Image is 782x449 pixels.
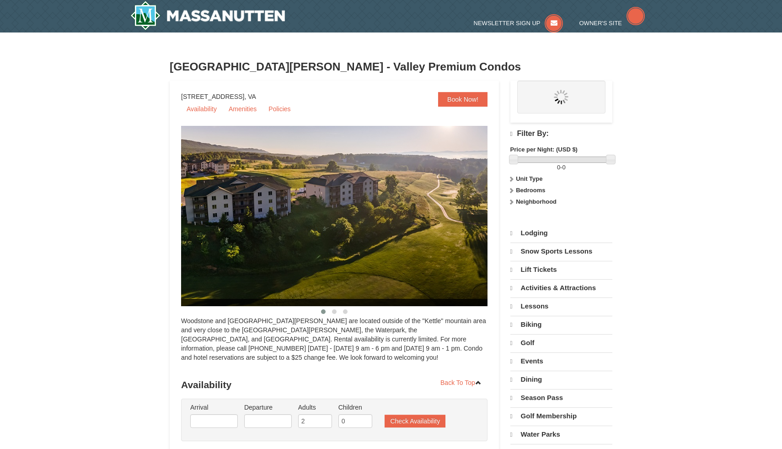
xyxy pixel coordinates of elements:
[385,415,445,427] button: Check Availability
[510,279,612,297] a: Activities & Attractions
[244,403,292,412] label: Departure
[223,102,262,116] a: Amenities
[579,20,622,27] span: Owner's Site
[130,1,285,30] a: Massanutten Resort
[579,20,645,27] a: Owner's Site
[181,102,222,116] a: Availability
[554,90,568,104] img: wait.gif
[298,403,332,412] label: Adults
[434,376,487,389] a: Back To Top
[474,20,541,27] span: Newsletter Sign Up
[557,164,560,171] span: 0
[510,225,612,242] a: Lodging
[510,371,612,388] a: Dining
[181,126,510,306] img: 19219041-4-ec11c166.jpg
[516,175,542,182] strong: Unit Type
[510,316,612,333] a: Biking
[510,163,612,172] label: -
[438,92,487,107] a: Book Now!
[510,261,612,278] a: Lift Tickets
[170,58,612,76] h3: [GEOGRAPHIC_DATA][PERSON_NAME] - Valley Premium Condos
[190,403,238,412] label: Arrival
[510,426,612,443] a: Water Parks
[510,352,612,370] a: Events
[510,389,612,406] a: Season Pass
[510,146,578,153] strong: Price per Night: (USD $)
[562,164,565,171] span: 0
[181,376,487,394] h3: Availability
[130,1,285,30] img: Massanutten Resort Logo
[516,198,557,205] strong: Neighborhood
[181,316,487,371] div: Woodstone and [GEOGRAPHIC_DATA][PERSON_NAME] are located outside of the "Kettle" mountain area an...
[510,298,612,315] a: Lessons
[510,243,612,260] a: Snow Sports Lessons
[510,334,612,352] a: Golf
[516,187,545,194] strong: Bedrooms
[510,130,612,138] h4: Filter By:
[474,20,563,27] a: Newsletter Sign Up
[510,407,612,425] a: Golf Membership
[263,102,296,116] a: Policies
[338,403,372,412] label: Children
